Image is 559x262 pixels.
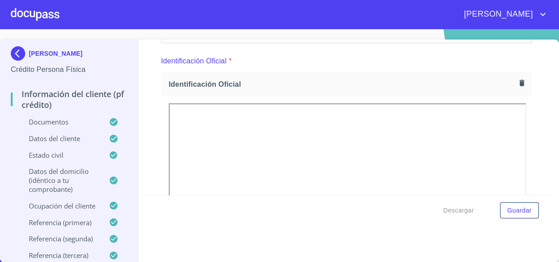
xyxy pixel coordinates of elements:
p: Documentos [11,117,109,126]
p: Crédito Persona Física [11,64,127,75]
p: Estado Civil [11,151,109,160]
p: Referencia (tercera) [11,251,109,260]
p: Información del cliente (PF crédito) [11,89,127,110]
button: Descargar [440,202,478,219]
p: Datos del cliente [11,134,109,143]
p: [PERSON_NAME] [29,50,82,57]
div: [PERSON_NAME] [11,46,127,64]
span: Guardar [507,205,532,216]
p: Ocupación del Cliente [11,201,109,210]
span: Identificación Oficial [169,80,516,89]
p: Identificación Oficial [161,56,227,67]
span: [PERSON_NAME] [457,7,537,22]
span: Descargar [443,205,474,216]
p: Datos del domicilio (idéntico a tu comprobante) [11,167,109,194]
button: account of current user [457,7,548,22]
button: Guardar [500,202,539,219]
img: Docupass spot blue [11,46,29,61]
p: Referencia (segunda) [11,234,109,243]
p: Referencia (primera) [11,218,109,227]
